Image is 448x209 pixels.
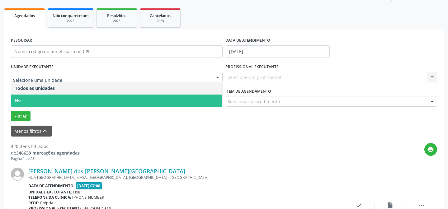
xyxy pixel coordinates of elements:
div: RUA [GEOGRAPHIC_DATA], CASA, [GEOGRAPHIC_DATA], [GEOGRAPHIC_DATA] - [GEOGRAPHIC_DATA] [28,175,344,180]
input: Selecione um intervalo [226,45,330,58]
input: Nome, código do beneficiário ou CPF [11,45,223,58]
b: Data de atendimento: [28,183,75,188]
div: 420 itens filtrados [11,143,80,150]
span: [PHONE_NUMBER] [73,195,106,200]
span: Resolvidos [107,13,126,18]
label: DATA DE ATENDIMENTO [226,36,271,45]
button: Menos filtroskeyboard_arrow_up [11,126,52,137]
div: 2025 [145,19,176,23]
b: Unidade executante: [28,189,72,195]
input: Selecione uma unidade [13,74,210,86]
div: Página 1 de 28 [11,156,80,161]
span: Hse [15,98,23,104]
div: de [11,150,80,156]
b: Telefone da clínica: [28,195,71,200]
i: print [427,146,434,153]
span: Cancelados [150,13,171,18]
label: Item de agendamento [226,86,271,96]
button: print [424,143,437,156]
i:  [418,202,425,209]
div: 2025 [53,19,89,23]
span: Selecionar procedimento [228,98,280,105]
span: Agendados [14,13,35,18]
i: insert_drive_file [387,202,394,209]
i: keyboard_arrow_up [42,128,49,134]
i: check [356,202,363,209]
a: [PERSON_NAME] das [PERSON_NAME][GEOGRAPHIC_DATA] [28,168,185,174]
label: UNIDADE EXECUTANTE [11,62,54,72]
span: Todos as unidades [15,85,55,91]
strong: 346639 marcações agendadas [16,150,80,156]
span: [DATE] 07:00 [76,182,102,189]
span: Hse [73,189,80,195]
button: Filtrar [11,111,31,122]
div: 2025 [101,19,132,23]
label: PROFISSIONAL EXECUTANTE [226,62,279,72]
span: Não compareceram [53,13,89,18]
img: img [11,168,24,181]
label: PESQUISAR [11,36,32,45]
b: Rede: [28,200,39,206]
span: Própria [40,200,54,206]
